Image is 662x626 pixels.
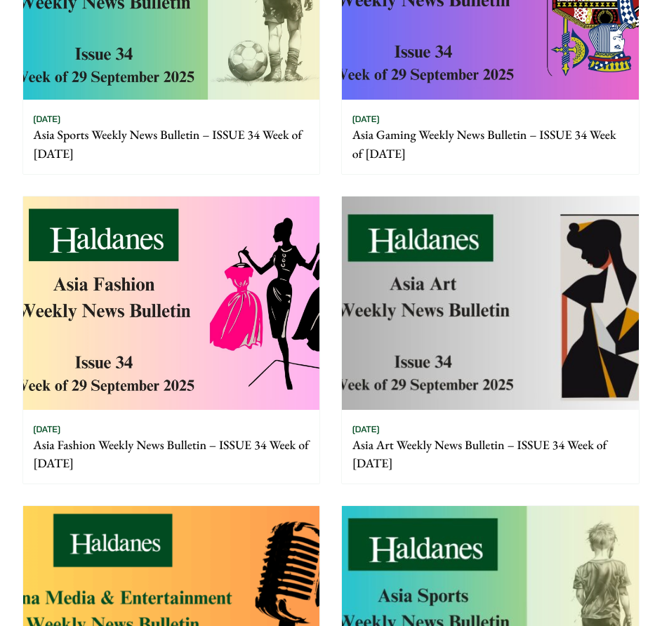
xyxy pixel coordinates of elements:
[352,126,629,164] p: Asia Gaming Weekly News Bulletin – ISSUE 34 Week of [DATE]
[341,196,639,485] a: [DATE] Asia Art Weekly News Bulletin – ISSUE 34 Week of [DATE]
[352,437,629,474] p: Asia Art Weekly News Bulletin – ISSUE 34 Week of [DATE]
[33,425,60,435] time: [DATE]
[33,437,310,474] p: Asia Fashion Weekly News Bulletin – ISSUE 34 Week of [DATE]
[33,126,310,164] p: Asia Sports Weekly News Bulletin – ISSUE 34 Week of [DATE]
[22,196,320,485] a: [DATE] Asia Fashion Weekly News Bulletin – ISSUE 34 Week of [DATE]
[33,114,60,125] time: [DATE]
[352,425,380,435] time: [DATE]
[352,114,380,125] time: [DATE]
